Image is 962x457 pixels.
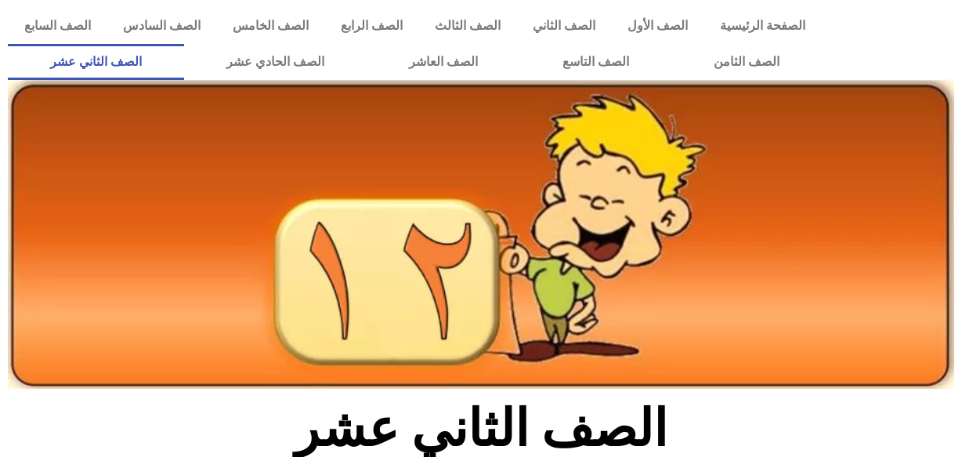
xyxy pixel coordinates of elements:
a: الصفحة الرئيسية [704,8,822,44]
a: الصف التاسع [520,44,671,80]
a: الصف السادس [107,8,216,44]
a: الصف الثامن [671,44,822,80]
a: الصف الأول [611,8,703,44]
a: الصف الحادي عشر [184,44,367,80]
a: الصف الثاني عشر [8,44,184,80]
a: الصف الثاني [516,8,611,44]
a: الصف السابع [8,8,107,44]
a: الصف الرابع [324,8,418,44]
a: الصف العاشر [367,44,520,80]
a: الصف الثالث [418,8,516,44]
a: الصف الخامس [216,8,324,44]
